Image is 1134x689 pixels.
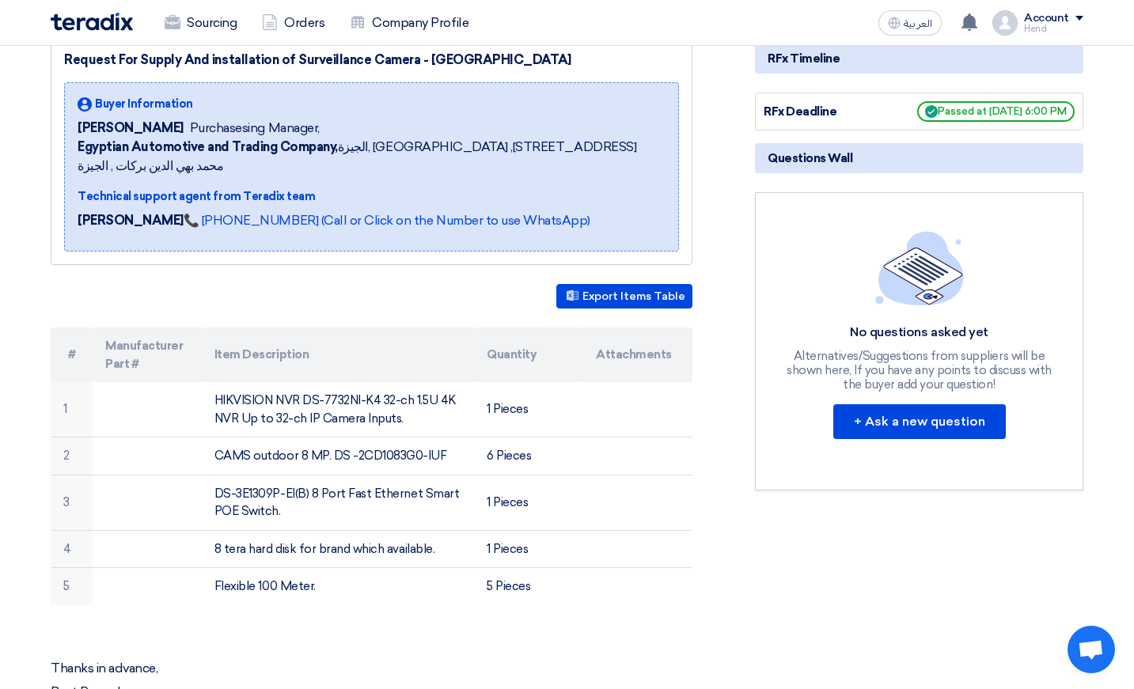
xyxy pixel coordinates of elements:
td: HIKVISION NVR DS-7732NI-K4 32-ch 1.5U 4K NVR Up to 32-ch IP Camera Inputs. [202,382,475,437]
img: Teradix logo [51,13,133,31]
div: Request For Supply And installation of Surveillance Camera - [GEOGRAPHIC_DATA] [64,51,679,70]
td: 5 [51,568,93,605]
td: 8 tera hard disk for brand which available. [202,530,475,568]
b: Egyptian Automotive and Trading Company, [78,139,338,154]
div: Alternatives/Suggestions from suppliers will be shown here, If you have any points to discuss wit... [785,349,1054,392]
th: Quantity [474,327,583,382]
a: Sourcing [152,6,249,40]
td: DS-3E1309P-EI(B) 8 Port Fast Ethernet Smart POE Switch. [202,475,475,530]
p: Thanks in advance, [51,661,692,676]
span: Questions Wall [768,150,852,167]
td: 1 Pieces [474,475,583,530]
div: Open chat [1068,626,1115,673]
span: العربية [904,18,932,29]
td: 5 Pieces [474,568,583,605]
div: No questions asked yet [785,324,1054,341]
span: الجيزة, [GEOGRAPHIC_DATA] ,[STREET_ADDRESS] محمد بهي الدين بركات , الجيزة [78,138,666,176]
td: 1 Pieces [474,530,583,568]
td: 4 [51,530,93,568]
span: Purchasesing Manager, [190,119,320,138]
th: Attachments [583,327,692,382]
img: empty_state_list.svg [875,231,964,305]
td: CAMS outdoor 8 MP. DS -2CD1083G0-IUF [202,437,475,475]
td: Flexible 100 Meter. [202,568,475,605]
div: RFx Deadline [764,103,882,121]
button: Export Items Table [556,284,692,309]
a: Company Profile [337,6,481,40]
td: 6 Pieces [474,437,583,475]
th: Manufacturer Part # [93,327,202,382]
span: Passed at [DATE] 6:00 PM [917,101,1075,122]
div: RFx Timeline [755,44,1083,74]
div: Hend [1024,25,1083,33]
th: Item Description [202,327,475,382]
td: 2 [51,437,93,475]
button: + Ask a new question [833,404,1006,439]
img: profile_test.png [992,10,1018,36]
td: 3 [51,475,93,530]
span: Buyer Information [95,96,193,112]
button: العربية [878,10,942,36]
td: 1 [51,382,93,437]
strong: [PERSON_NAME] [78,213,184,228]
div: Account [1024,12,1069,25]
a: Orders [249,6,337,40]
div: Technical support agent from Teradix team [78,188,666,205]
th: # [51,327,93,382]
span: [PERSON_NAME] [78,119,184,138]
a: 📞 [PHONE_NUMBER] (Call or Click on the Number to use WhatsApp) [184,213,590,228]
td: 1 Pieces [474,382,583,437]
